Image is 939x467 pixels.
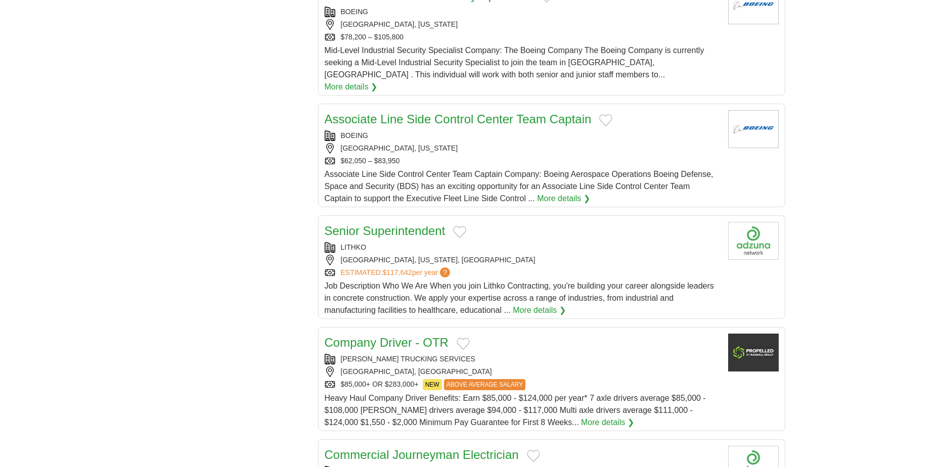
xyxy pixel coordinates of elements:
div: [GEOGRAPHIC_DATA], [US_STATE] [325,19,720,30]
div: $62,050 – $83,950 [325,156,720,166]
button: Add to favorite jobs [599,114,612,126]
a: Associate Line Side Control Center Team Captain [325,112,592,126]
span: ? [440,267,450,277]
div: [GEOGRAPHIC_DATA], [US_STATE] [325,143,720,154]
a: BOEING [341,8,368,16]
span: NEW [423,379,442,390]
span: $117,642 [382,268,412,276]
a: Commercial Journeyman Electrician [325,448,519,461]
img: Company logo [728,222,779,260]
span: Job Description Who We Are When you join Lithko Contracting, you're building your career alongsid... [325,282,714,314]
div: $78,200 – $105,800 [325,32,720,42]
img: Company logo [728,334,779,371]
span: Associate Line Side Control Center Team Captain Company: Boeing Aerospace Operations Boeing Defen... [325,170,713,203]
div: [PERSON_NAME] TRUCKING SERVICES [325,354,720,364]
a: More details ❯ [581,416,634,429]
img: BOEING logo [728,110,779,148]
span: ABOVE AVERAGE SALARY [444,379,526,390]
a: ESTIMATED:$117,642per year? [341,267,453,278]
a: Company Driver - OTR [325,336,449,349]
a: More details ❯ [325,81,378,93]
button: Add to favorite jobs [457,338,470,350]
a: Senior Superintendent [325,224,445,238]
span: Mid-Level Industrial Security Specialist Company: The Boeing Company The Boeing Company is curren... [325,46,704,79]
span: Heavy Haul Company Driver Benefits: Earn $85,000 - $124,000 per year* 7 axle drivers average $85,... [325,394,706,427]
a: More details ❯ [513,304,566,316]
div: LITHKO [325,242,720,253]
button: Add to favorite jobs [453,226,466,238]
div: [GEOGRAPHIC_DATA], [GEOGRAPHIC_DATA] [325,366,720,377]
a: More details ❯ [537,193,590,205]
a: BOEING [341,131,368,139]
button: Add to favorite jobs [527,450,540,462]
div: [GEOGRAPHIC_DATA], [US_STATE], [GEOGRAPHIC_DATA] [325,255,720,265]
div: $85,000+ OR $283,000+ [325,379,720,390]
